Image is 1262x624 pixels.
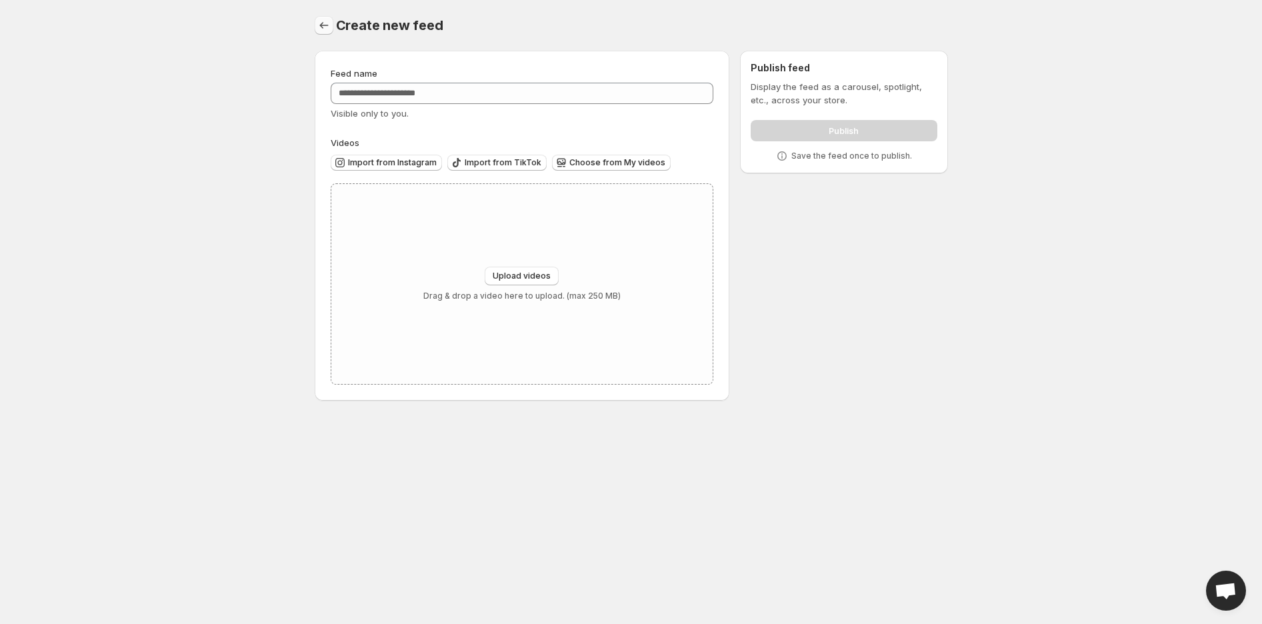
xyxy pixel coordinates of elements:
span: Videos [331,137,359,148]
span: Create new feed [336,17,443,33]
span: Import from Instagram [348,157,437,168]
span: Choose from My videos [569,157,665,168]
a: Open chat [1206,571,1246,611]
span: Import from TikTok [465,157,541,168]
h2: Publish feed [751,61,937,75]
p: Save the feed once to publish. [791,151,912,161]
button: Choose from My videos [552,155,671,171]
button: Import from TikTok [447,155,547,171]
button: Upload videos [485,267,559,285]
span: Upload videos [493,271,551,281]
p: Display the feed as a carousel, spotlight, etc., across your store. [751,80,937,107]
span: Feed name [331,68,377,79]
button: Settings [315,16,333,35]
p: Drag & drop a video here to upload. (max 250 MB) [423,291,621,301]
span: Visible only to you. [331,108,409,119]
button: Import from Instagram [331,155,442,171]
